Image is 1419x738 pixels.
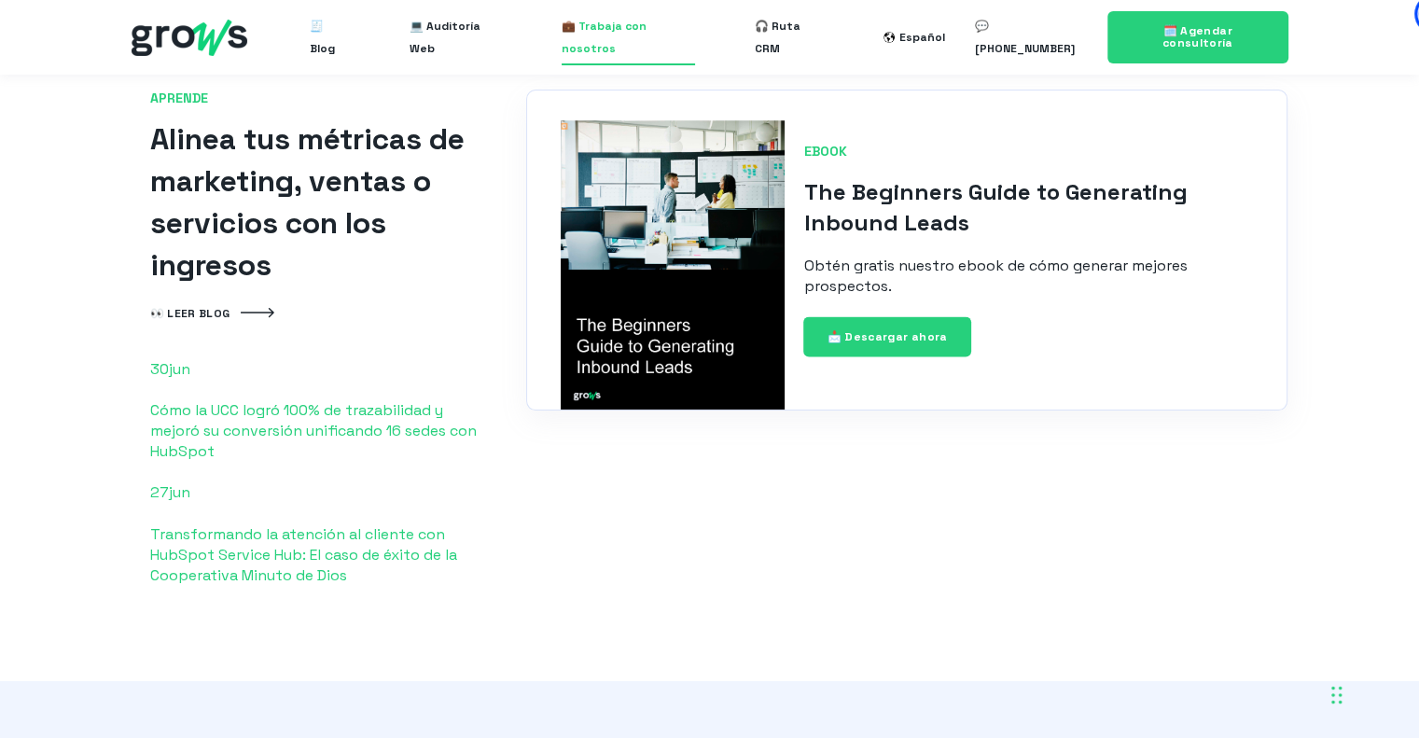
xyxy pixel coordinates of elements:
[132,20,247,56] img: grows - hubspot
[150,306,230,321] span: 👀 LEER BLOG
[150,482,169,502] span: 27
[803,317,970,357] a: 📩 Descargar ahora
[150,118,479,285] h2: Alinea tus métricas de marketing, ventas o servicios con los ingresos
[169,359,190,379] span: jun
[150,90,479,108] span: APRENDE
[562,7,695,67] a: 💼 Trabaja con nosotros
[1162,23,1233,50] span: 🗓️ Agendar consultoría
[310,7,349,67] a: 🧾 Blog
[1084,500,1419,738] iframe: Chat Widget
[803,176,1206,239] h3: The Beginners Guide to Generating Inbound Leads
[1107,11,1288,63] a: 🗓️ Agendar consultoría
[150,400,479,462] p: Cómo la UCC logró 100% de trazabilidad y mejoró su conversión unificando 16 sedes con HubSpot
[803,143,1206,161] span: EBOOK
[899,26,945,49] div: Español
[150,307,274,322] a: 👀 LEER BLOG
[169,482,190,502] span: jun
[561,120,785,411] img: Grows-Hubspot - The Beginners Guide to Generating Inbound Leads_Página_01
[755,7,824,67] a: 🎧 Ruta CRM
[975,7,1084,67] a: 💬 [PHONE_NUMBER]
[150,482,479,585] a: 27jun Transformando la atención al cliente con HubSpot Service Hub: El caso de éxito de la Cooper...
[1331,667,1342,723] div: Drag
[150,359,479,462] a: 30jun Cómo la UCC logró 100% de trazabilidad y mejoró su conversión unificando 16 sedes con HubSpot
[150,359,169,379] span: 30
[803,256,1206,297] p: Obtén gratis nuestro ebook de cómo generar mejores prospectos.
[827,329,947,344] span: 📩 Descargar ahora
[150,524,479,586] p: Transformando la atención al cliente con HubSpot Service Hub: El caso de éxito de la Cooperativa ...
[410,7,502,67] a: 💻 Auditoría Web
